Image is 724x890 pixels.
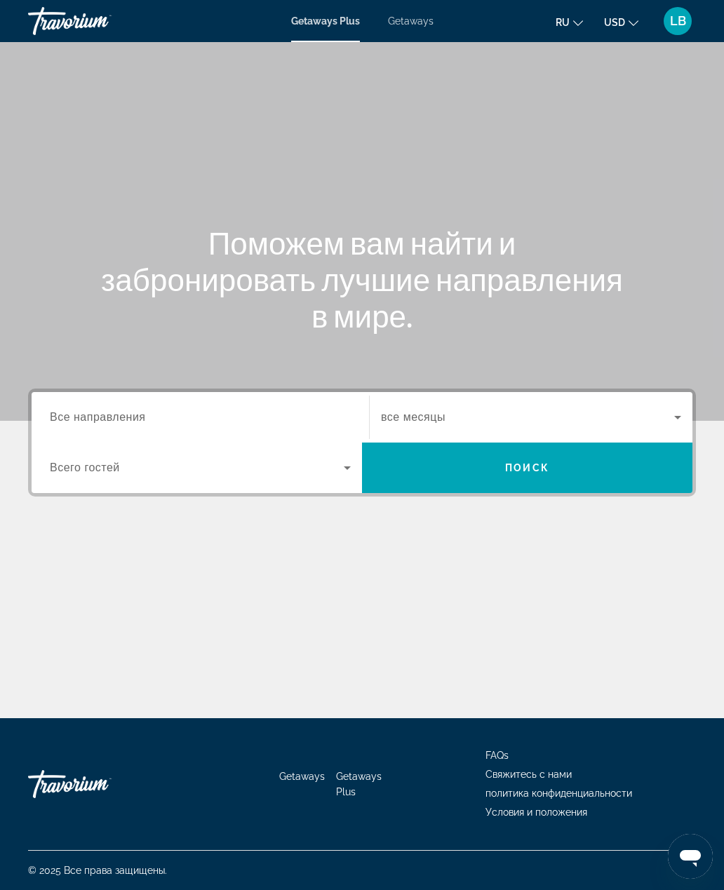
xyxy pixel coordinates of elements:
button: Change language [556,12,583,32]
button: Search [362,443,692,493]
a: Getaways Plus [336,771,382,797]
span: Поиск [505,462,549,473]
a: Travorium [28,3,168,39]
span: Все направления [50,411,146,423]
h1: Поможем вам найти и забронировать лучшие направления в мире. [99,224,625,334]
button: Change currency [604,12,638,32]
a: Go Home [28,763,168,805]
a: Getaways Plus [291,15,360,27]
span: USD [604,17,625,28]
button: User Menu [659,6,696,36]
a: Getaways [279,771,325,782]
a: Свяжитесь с нами [485,769,572,780]
a: Getaways [388,15,434,27]
span: LB [670,14,686,28]
iframe: Schaltfläche zum Öffnen des Messaging-Fensters [668,834,713,879]
span: Всего гостей [50,461,120,473]
a: политика конфиденциальности [485,788,632,799]
span: © 2025 Все права защищены. [28,865,167,876]
span: ru [556,17,570,28]
a: Условия и положения [485,807,587,818]
span: все месяцы [381,411,445,423]
a: FAQs [485,750,509,761]
div: Search widget [32,392,692,493]
input: Select destination [50,410,351,426]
